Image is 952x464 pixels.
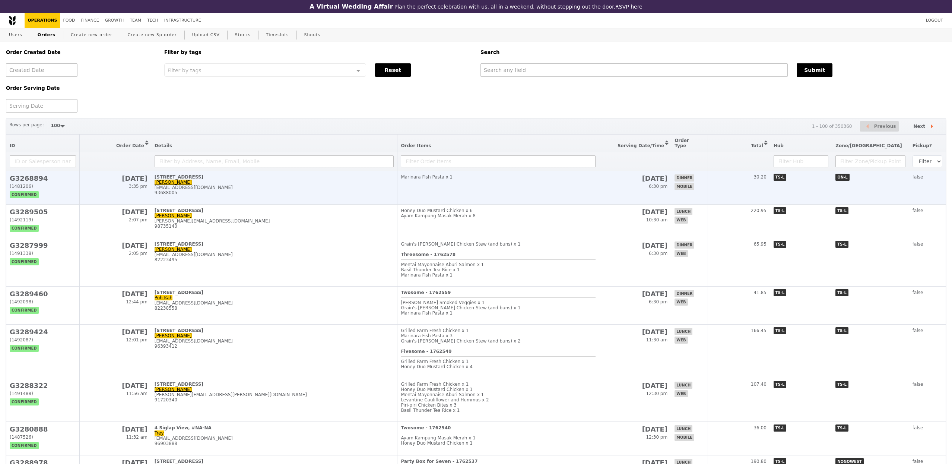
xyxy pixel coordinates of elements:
[155,306,394,311] div: 82238558
[10,208,76,216] h2: G3289505
[10,345,39,352] span: confirmed
[60,13,78,28] a: Food
[155,392,394,397] div: [PERSON_NAME][EMAIL_ADDRESS][PERSON_NAME][DOMAIN_NAME]
[751,208,767,213] span: 220.95
[675,425,692,432] span: lunch
[155,397,394,403] div: 91720340
[10,391,76,396] div: (1491488)
[83,382,147,389] h2: [DATE]
[751,459,767,464] span: 190.80
[10,191,39,198] span: confirmed
[129,184,147,189] span: 3:35 pm
[155,300,394,306] div: [EMAIL_ADDRESS][DOMAIN_NAME]
[168,67,201,73] span: Filter by tags
[83,174,147,182] h2: [DATE]
[401,300,485,305] span: [PERSON_NAME] Smoked Veggies x 1
[797,63,832,77] button: Submit
[913,208,923,213] span: false
[675,382,692,389] span: lunch
[401,143,431,148] span: Order Items
[10,258,39,265] span: confirmed
[401,305,520,310] span: Grain's [PERSON_NAME] Chicken Stew (and buns) x 1
[263,28,292,42] a: Timeslots
[774,155,828,167] input: Filter Hub
[401,364,473,369] span: Honey Duo Mustard Chicken x 4
[155,430,164,436] a: Trey
[753,242,766,247] span: 65.95
[68,28,115,42] a: Create new order
[10,337,76,343] div: (1492087)
[774,327,787,334] span: TS-L
[675,328,692,335] span: lunch
[774,289,787,296] span: TS-L
[835,289,848,296] span: TS-L
[480,50,946,55] h5: Search
[10,435,76,440] div: (1487526)
[10,290,76,298] h2: G3289460
[774,241,787,248] span: TS-L
[675,208,692,215] span: lunch
[835,155,905,167] input: Filter Zone/Pickup Point
[126,435,147,440] span: 11:32 am
[10,155,76,167] input: ID or Salesperson name
[401,397,596,403] div: Levantine Cauliflower and Hummus x 2
[155,185,394,190] div: [EMAIL_ADDRESS][DOMAIN_NAME]
[9,16,16,25] img: Grain logo
[155,441,394,446] div: 96903888
[603,290,667,298] h2: [DATE]
[6,63,77,77] input: Created Date
[189,28,223,42] a: Upload CSV
[10,184,76,189] div: (1481206)
[10,242,76,249] h2: G3287999
[401,392,596,397] div: Mentai Mayonnaise Aburi Salmon x 1
[401,174,596,180] div: Marinara Fish Pasta x 1
[83,208,147,216] h2: [DATE]
[675,183,694,190] span: mobile
[10,307,39,314] span: confirmed
[10,398,39,405] span: confirmed
[102,13,127,28] a: Growth
[753,290,766,295] span: 41.85
[155,213,192,218] a: [PERSON_NAME]
[603,382,667,389] h2: [DATE]
[125,28,180,42] a: Create new 3p order
[835,327,848,334] span: TS-L
[155,290,394,295] div: [STREET_ADDRESS]
[126,299,147,304] span: 12:44 pm
[923,13,946,28] a: Logout
[835,381,848,388] span: TS-L
[675,250,688,257] span: web
[835,424,848,432] span: TS-L
[675,337,688,344] span: web
[812,124,852,129] div: 1 - 100 of 350360
[753,174,766,180] span: 30.20
[401,272,453,278] span: Marinara Fish Pasta x 1
[401,252,456,257] b: Threesome - 1762578
[10,225,39,232] span: confirmed
[155,252,394,257] div: [EMAIL_ADDRESS][DOMAIN_NAME]
[913,242,923,247] span: false
[649,299,667,304] span: 6:30 pm
[83,328,147,336] h2: [DATE]
[401,262,484,267] span: Mentai Mayonnaise Aburi Salmon x 1
[649,251,667,256] span: 6:30 pm
[774,143,784,148] span: Hub
[155,247,192,252] a: [PERSON_NAME]
[774,424,787,432] span: TS-L
[401,333,596,338] div: Marinara Fish Pasta x 3
[675,290,694,297] span: dinner
[774,174,787,181] span: TS-L
[913,425,923,430] span: false
[6,28,25,42] a: Users
[401,459,477,464] b: Party Box for Seven - 1762537
[401,310,453,316] span: Marinara Fish Pasta x 1
[10,174,76,182] h2: G3268894
[83,425,147,433] h2: [DATE]
[126,337,147,343] span: 12:01 pm
[913,290,923,295] span: false
[10,442,39,449] span: confirmed
[127,13,144,28] a: Team
[155,155,394,167] input: Filter by Address, Name, Email, Mobile
[126,391,147,396] span: 11:56 am
[35,28,58,42] a: Orders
